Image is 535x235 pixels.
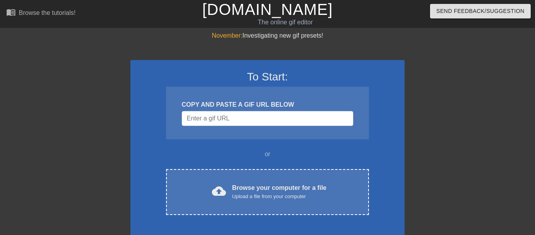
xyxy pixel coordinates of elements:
span: Send Feedback/Suggestion [436,6,524,16]
div: COPY AND PASTE A GIF URL BELOW [182,100,353,109]
h3: To Start: [141,70,394,84]
div: Browse the tutorials! [19,9,76,16]
div: Investigating new gif presets! [130,31,405,40]
div: Upload a file from your computer [232,193,327,200]
span: November: [212,32,242,39]
input: Username [182,111,353,126]
div: or [151,149,384,159]
div: Browse your computer for a file [232,183,327,200]
a: [DOMAIN_NAME] [202,1,333,18]
button: Send Feedback/Suggestion [430,4,531,18]
div: The online gif editor [182,18,388,27]
a: Browse the tutorials! [6,7,76,20]
span: menu_book [6,7,16,17]
span: cloud_upload [212,184,226,198]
